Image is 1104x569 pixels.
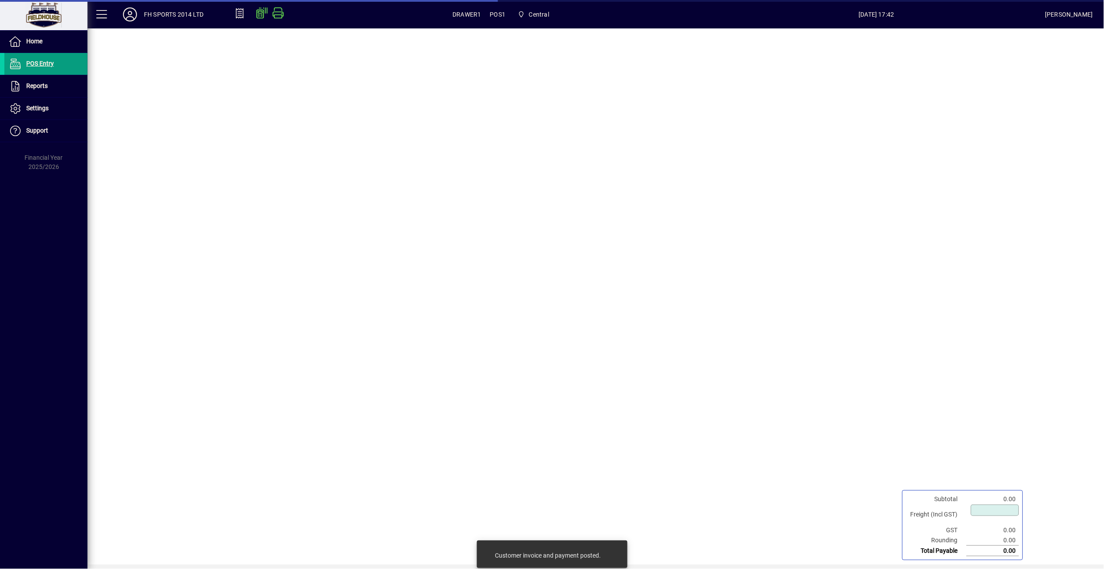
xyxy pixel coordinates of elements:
button: Profile [116,7,144,22]
span: Central [514,7,553,22]
td: 0.00 [967,525,1019,535]
span: Central [529,7,549,21]
span: Support [26,127,48,134]
span: POS Entry [26,60,54,67]
td: 0.00 [967,535,1019,546]
a: Reports [4,75,88,97]
td: 0.00 [967,546,1019,556]
td: 0.00 [967,494,1019,504]
span: Home [26,38,42,45]
td: GST [906,525,967,535]
span: Reports [26,82,48,89]
span: [DATE] 17:42 [708,7,1045,21]
span: Settings [26,105,49,112]
td: Freight (Incl GST) [906,504,967,525]
div: Customer invoice and payment posted. [495,551,601,560]
span: POS1 [490,7,506,21]
div: [PERSON_NAME] [1045,7,1093,21]
a: Home [4,31,88,53]
div: FH SPORTS 2014 LTD [144,7,203,21]
td: Subtotal [906,494,967,504]
a: Settings [4,98,88,119]
td: Total Payable [906,546,967,556]
td: Rounding [906,535,967,546]
span: DRAWER1 [452,7,481,21]
a: Support [4,120,88,142]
